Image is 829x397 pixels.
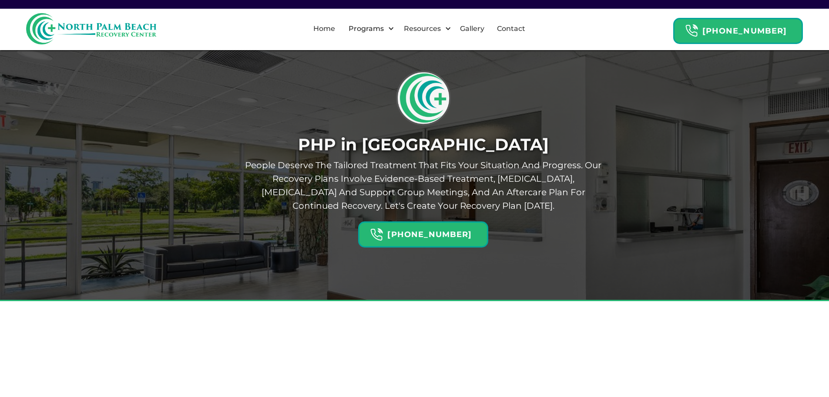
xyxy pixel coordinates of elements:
[243,135,604,154] h1: PHP in [GEOGRAPHIC_DATA]
[346,24,386,34] div: Programs
[243,159,604,213] p: People deserve the tailored treatment that fits your situation and progress. Our recovery plans i...
[685,24,698,37] img: Header Calendar Icons
[492,15,530,43] a: Contact
[673,14,803,44] a: Header Calendar Icons[PHONE_NUMBER]
[370,228,383,241] img: Header Calendar Icons
[387,230,472,239] strong: [PHONE_NUMBER]
[455,15,490,43] a: Gallery
[358,217,488,248] a: Header Calendar Icons[PHONE_NUMBER]
[702,26,787,36] strong: [PHONE_NUMBER]
[402,24,443,34] div: Resources
[308,15,340,43] a: Home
